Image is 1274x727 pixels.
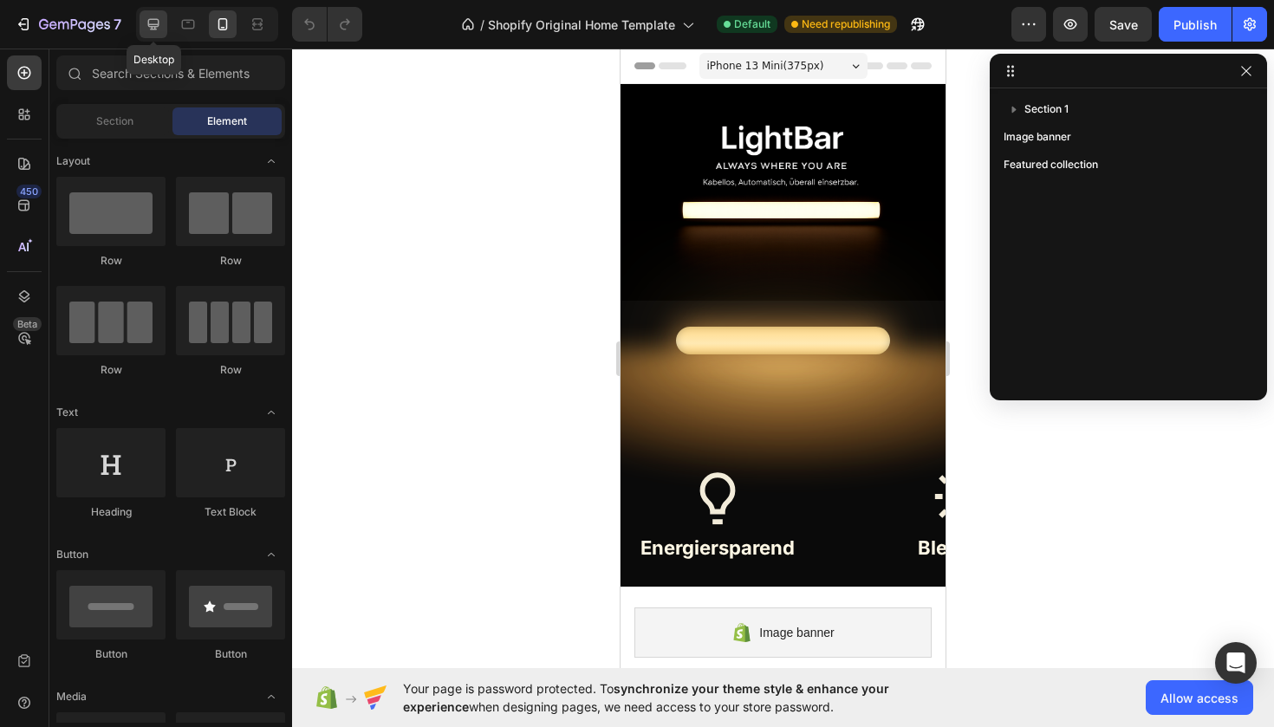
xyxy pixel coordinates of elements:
[13,317,42,331] div: Beta
[1160,689,1238,707] span: Allow access
[56,504,166,520] div: Heading
[176,646,285,662] div: Button
[480,16,484,34] span: /
[1004,128,1071,146] span: Image banner
[176,504,285,520] div: Text Block
[1109,17,1138,32] span: Save
[270,418,408,512] div: Blendfrei
[403,681,889,714] span: synchronize your theme style & enhance your experience
[1024,101,1069,118] span: Section 1
[176,362,285,378] div: Row
[621,49,946,668] iframe: Design area
[56,646,166,662] div: Button
[16,185,42,198] div: 450
[56,547,88,562] span: Button
[1146,680,1253,715] button: Allow access
[1095,7,1152,42] button: Save
[292,7,362,42] div: Undo/Redo
[56,689,87,704] span: Media
[1215,642,1257,684] div: Open Intercom Messenger
[114,14,121,35] p: 7
[1004,156,1098,173] span: Featured collection
[1173,16,1217,34] div: Publish
[257,683,285,711] span: Toggle open
[56,362,166,378] div: Row
[403,679,957,716] span: Your page is password protected. To when designing pages, we need access to your store password.
[1159,7,1232,42] button: Publish
[257,399,285,426] span: Toggle open
[96,114,133,129] span: Section
[734,16,770,32] span: Default
[257,541,285,568] span: Toggle open
[257,147,285,175] span: Toggle open
[56,253,166,269] div: Row
[176,253,285,269] div: Row
[56,55,285,90] input: Search Sections & Elements
[802,16,890,32] span: Need republishing
[7,7,129,42] button: 7
[56,153,90,169] span: Layout
[56,405,78,420] span: Text
[139,574,213,594] span: Image banner
[207,114,247,129] span: Element
[488,16,675,34] span: Shopify Original Home Template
